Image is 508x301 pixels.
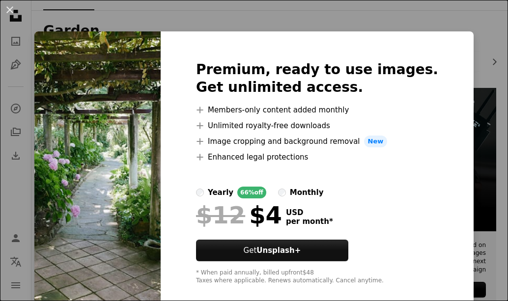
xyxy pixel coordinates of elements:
h2: Premium, ready to use images. Get unlimited access. [196,61,438,96]
input: yearly66%off [196,189,204,196]
li: Members-only content added monthly [196,104,438,116]
span: per month * [286,217,333,226]
div: $4 [196,202,282,228]
span: USD [286,208,333,217]
li: Image cropping and background removal [196,136,438,147]
input: monthly [278,189,286,196]
span: $12 [196,202,245,228]
li: Enhanced legal protections [196,151,438,163]
div: * When paid annually, billed upfront $48 Taxes where applicable. Renews automatically. Cancel any... [196,269,438,285]
div: monthly [290,187,324,198]
strong: Unsplash+ [256,246,301,255]
div: yearly [208,187,233,198]
li: Unlimited royalty-free downloads [196,120,438,132]
span: New [364,136,388,147]
div: 66% off [237,187,266,198]
button: GetUnsplash+ [196,240,348,261]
